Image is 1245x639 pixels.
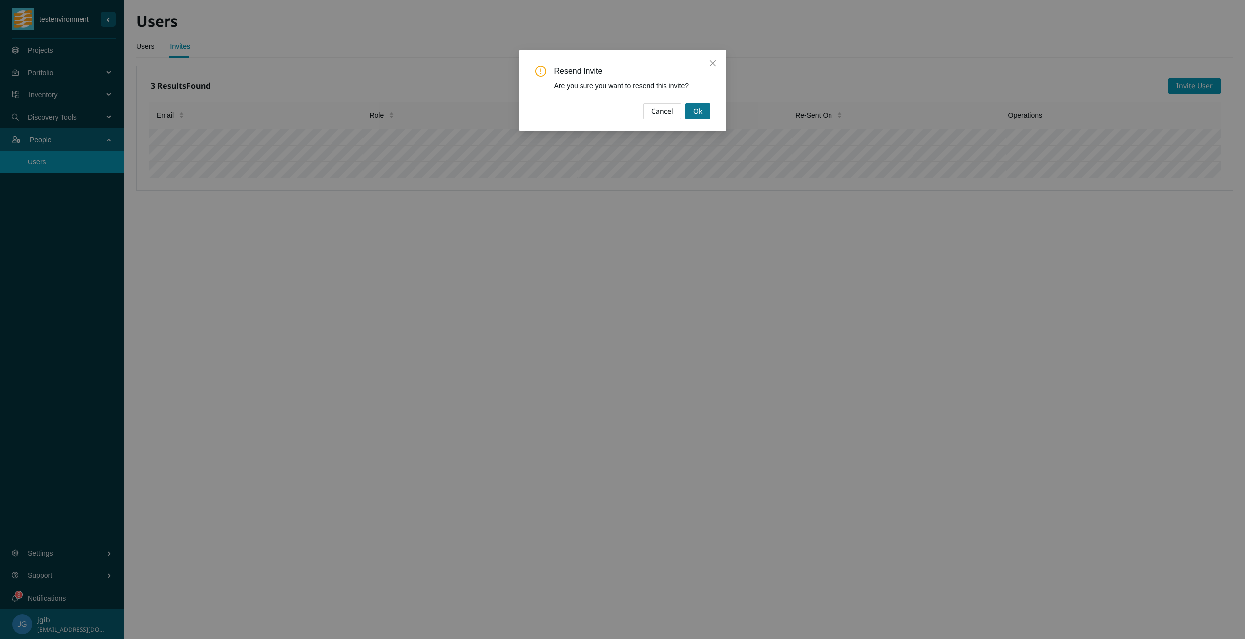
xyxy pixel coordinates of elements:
span: Ok [693,106,702,117]
span: close [709,59,717,67]
button: Close [699,50,726,77]
div: Are you sure you want to resend this invite? [554,80,710,91]
button: Ok [685,103,710,119]
span: exclamation-circle [535,66,546,77]
button: Cancel [643,103,681,119]
span: Cancel [651,106,673,117]
span: Resend Invite [554,66,710,77]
